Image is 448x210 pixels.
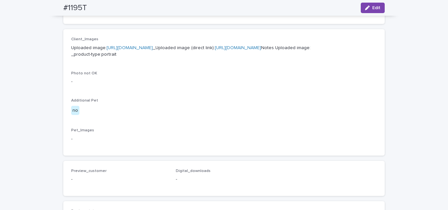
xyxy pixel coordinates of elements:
[107,46,153,50] a: [URL][DOMAIN_NAME]
[372,6,380,10] span: Edit
[71,71,97,75] span: Photo not OK
[176,169,211,173] span: Digital_downloads
[71,78,377,85] p: -
[71,37,98,41] span: Client_Images
[71,99,98,103] span: Additional Pet
[71,136,377,143] p: -
[215,46,261,50] a: [URL][DOMAIN_NAME]
[71,169,107,173] span: Preview_customer
[176,176,273,183] p: -
[71,106,79,115] div: no
[361,3,385,13] button: Edit
[63,3,87,13] h2: #1195T
[71,176,168,183] p: -
[71,45,377,58] p: Uploaded image: _Uploaded image (direct link): Notes Uploaded image: _product-type:portrait
[71,128,94,132] span: Pet_Images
